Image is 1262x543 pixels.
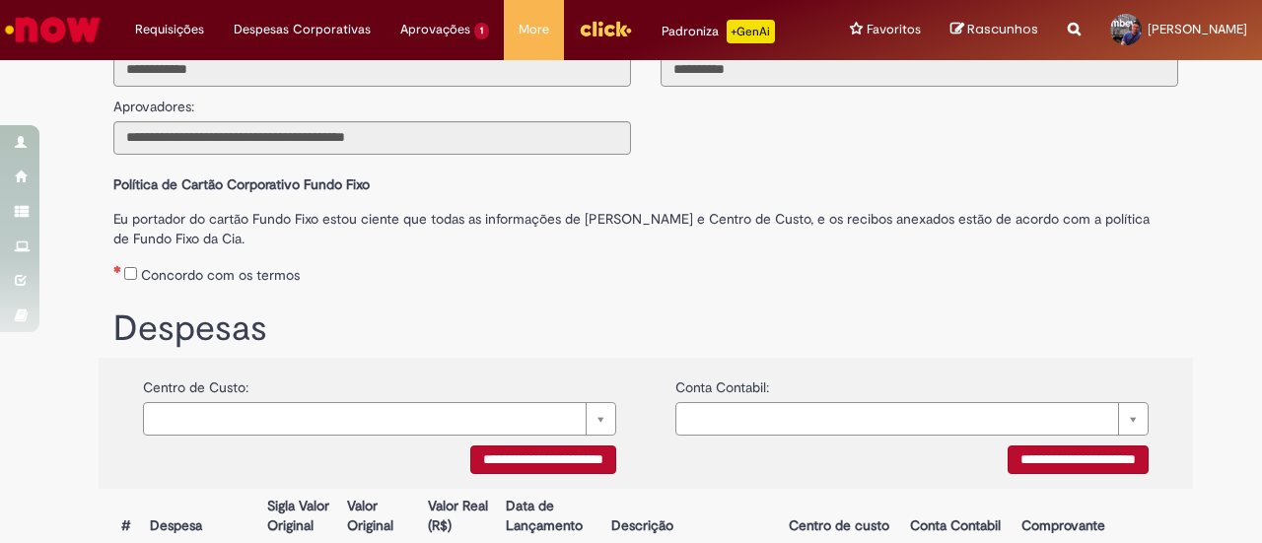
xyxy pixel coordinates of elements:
[2,10,104,49] img: ServiceNow
[967,20,1038,38] span: Rascunhos
[579,14,632,43] img: click_logo_yellow_360x200.png
[675,368,769,397] label: Conta Contabil:
[727,20,775,43] p: +GenAi
[113,175,370,193] b: Política de Cartão Corporativo Fundo Fixo
[143,402,616,436] a: Limpar campo {0}
[113,309,1178,349] h1: Despesas
[234,20,371,39] span: Despesas Corporativas
[400,20,470,39] span: Aprovações
[474,23,489,39] span: 1
[950,21,1038,39] a: Rascunhos
[867,20,921,39] span: Favoritos
[519,20,549,39] span: More
[113,87,194,116] label: Aprovadores:
[1148,21,1247,37] span: [PERSON_NAME]
[662,20,775,43] div: Padroniza
[135,20,204,39] span: Requisições
[143,368,248,397] label: Centro de Custo:
[675,402,1149,436] a: Limpar campo {0}
[113,199,1178,248] label: Eu portador do cartão Fundo Fixo estou ciente que todas as informações de [PERSON_NAME] e Centro ...
[141,265,300,285] label: Concordo com os termos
